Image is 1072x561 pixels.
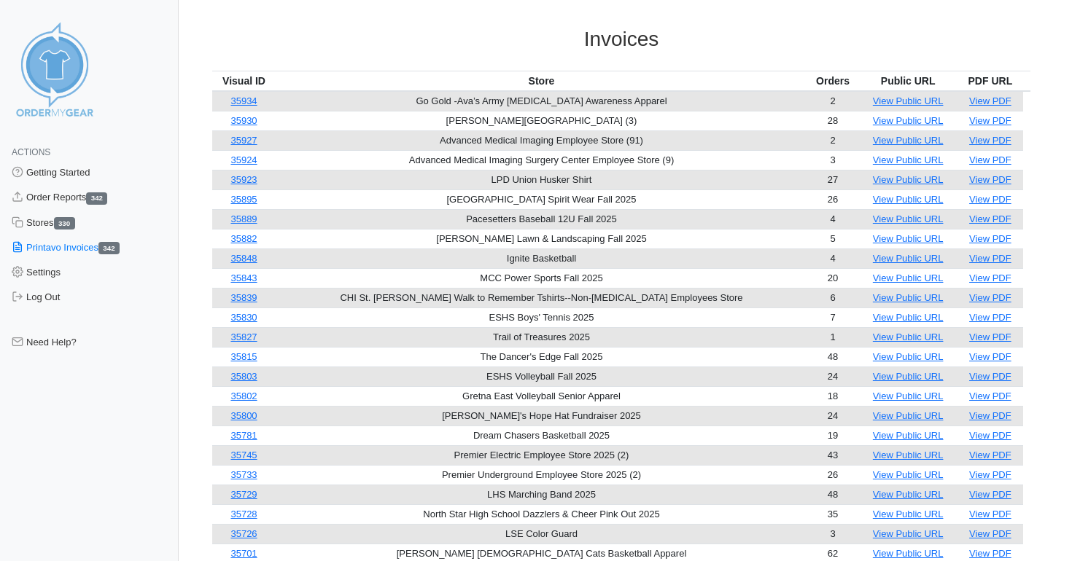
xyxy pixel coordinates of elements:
a: 35924 [230,154,257,165]
a: View PDF [969,213,1011,224]
a: View Public URL [873,233,944,244]
th: Orders [807,71,858,91]
a: View PDF [969,450,1011,460]
td: Advanced Medical Imaging Employee Store (91) [276,130,807,150]
a: View Public URL [873,174,944,185]
a: View Public URL [873,272,944,283]
td: 28 [807,111,858,130]
a: 35895 [230,194,257,205]
td: 48 [807,347,858,366]
td: 1 [807,327,858,347]
td: 24 [807,366,858,386]
td: North Star High School Dazzlers & Cheer Pink Out 2025 [276,504,807,524]
td: 4 [807,209,858,229]
a: 35726 [230,528,257,539]
td: 5 [807,229,858,248]
td: 3 [807,150,858,170]
a: 35839 [230,292,257,303]
td: [PERSON_NAME][GEOGRAPHIC_DATA] (3) [276,111,807,130]
a: View Public URL [873,292,944,303]
a: 35882 [230,233,257,244]
span: Actions [12,147,50,157]
a: View Public URL [873,430,944,441]
a: 35733 [230,469,257,480]
span: 342 [98,242,120,254]
a: View Public URL [873,135,944,146]
td: LHS Marching Band 2025 [276,484,807,504]
td: [PERSON_NAME] Lawn & Landscaping Fall 2025 [276,229,807,248]
a: View Public URL [873,548,944,559]
a: View PDF [969,331,1011,342]
td: 7 [807,307,858,327]
td: Gretna East Volleyball Senior Apparel [276,386,807,406]
a: View Public URL [873,312,944,323]
td: 24 [807,406,858,425]
td: Premier Underground Employee Store 2025 (2) [276,465,807,484]
a: View Public URL [873,115,944,126]
a: View PDF [969,489,1011,500]
td: 48 [807,484,858,504]
a: View Public URL [873,331,944,342]
td: Advanced Medical Imaging Surgery Center Employee Store (9) [276,150,807,170]
a: View PDF [969,233,1011,244]
td: Trail of Treasures 2025 [276,327,807,347]
td: 35 [807,504,858,524]
th: Visual ID [212,71,276,91]
a: 35729 [230,489,257,500]
a: View Public URL [873,410,944,421]
td: 20 [807,268,858,288]
a: 35745 [230,450,257,460]
td: ESHS Boys' Tennis 2025 [276,307,807,327]
a: View PDF [969,371,1011,382]
a: 35930 [230,115,257,126]
a: View PDF [969,469,1011,480]
td: 4 [807,248,858,268]
a: View PDF [969,528,1011,539]
td: 26 [807,189,858,209]
td: Go Gold -Ava’s Army [MEDICAL_DATA] Awareness Apparel [276,91,807,111]
td: 2 [807,91,858,111]
td: MCC Power Sports Fall 2025 [276,268,807,288]
a: 35934 [230,95,257,106]
a: View Public URL [873,450,944,460]
td: LPD Union Husker Shirt [276,170,807,189]
a: View PDF [969,135,1011,146]
td: 43 [807,445,858,465]
a: 35800 [230,410,257,421]
a: 35843 [230,272,257,283]
td: 3 [807,524,858,544]
a: View PDF [969,509,1011,519]
a: View PDF [969,312,1011,323]
a: View Public URL [873,469,944,480]
td: ESHS Volleyball Fall 2025 [276,366,807,386]
a: View Public URL [873,391,944,401]
a: View PDF [969,194,1011,205]
a: View Public URL [873,528,944,539]
a: View Public URL [873,351,944,362]
td: 6 [807,288,858,307]
td: Pacesetters Baseball 12U Fall 2025 [276,209,807,229]
a: 35803 [230,371,257,382]
a: View Public URL [873,509,944,519]
a: 35923 [230,174,257,185]
a: View Public URL [873,253,944,264]
a: View Public URL [873,489,944,500]
a: 35802 [230,391,257,401]
a: View Public URL [873,95,944,106]
a: 35781 [230,430,257,441]
span: 330 [54,217,75,229]
td: Ignite Basketball [276,248,807,268]
a: View PDF [969,115,1011,126]
a: View PDF [969,174,1011,185]
th: PDF URL [958,71,1022,91]
a: 35701 [230,548,257,559]
a: 35830 [230,312,257,323]
a: View PDF [969,410,1011,421]
a: View PDF [969,430,1011,441]
a: 35815 [230,351,257,362]
a: 35927 [230,135,257,146]
a: View PDF [969,548,1011,559]
a: 35848 [230,253,257,264]
td: [PERSON_NAME]'s Hope Hat Fundraiser 2025 [276,406,807,425]
a: View PDF [969,95,1011,106]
